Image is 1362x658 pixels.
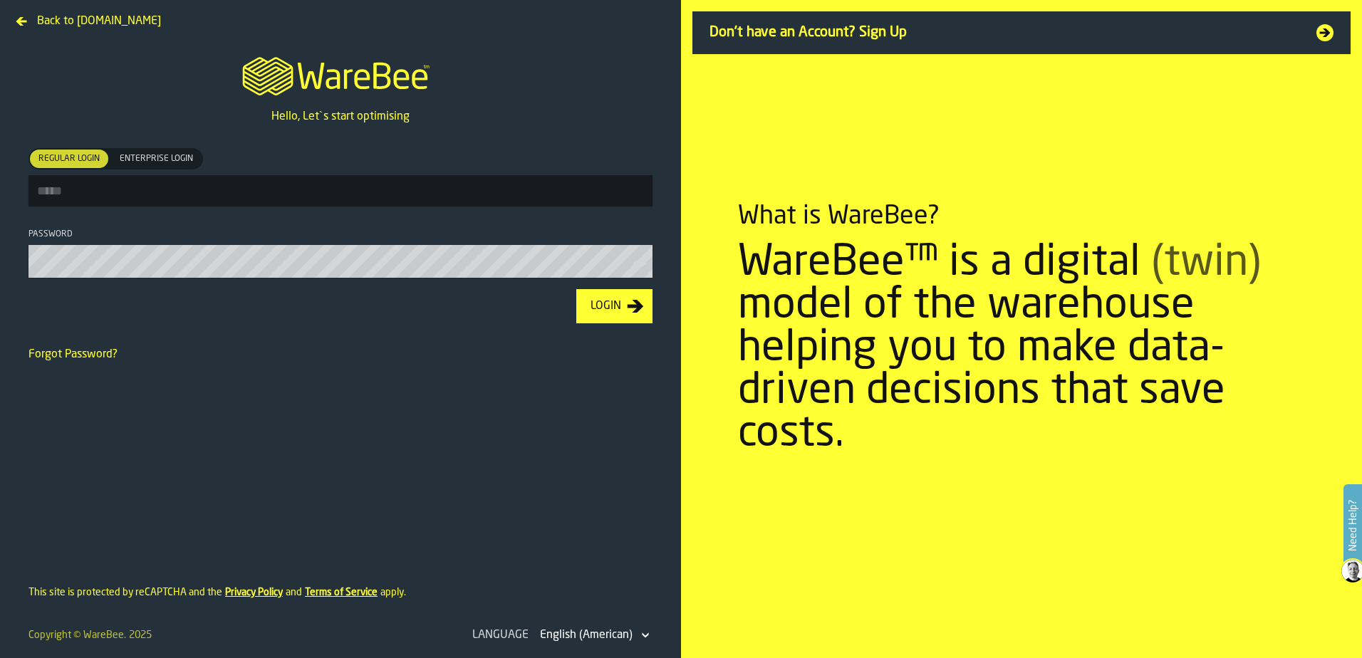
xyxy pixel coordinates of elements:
div: LanguageDropdownMenuValue-en-US [469,624,653,647]
span: Enterprise Login [114,152,199,165]
a: WareBee. [83,630,126,640]
div: Login [585,298,627,315]
label: button-switch-multi-Regular Login [28,148,110,169]
span: Regular Login [33,152,105,165]
a: Privacy Policy [225,587,283,597]
label: button-switch-multi-Enterprise Login [110,148,203,169]
label: Need Help? [1345,486,1361,565]
span: Don't have an Account? Sign Up [709,23,1299,43]
p: Hello, Let`s start optimising [271,108,410,125]
div: WareBee™ is a digital model of the warehouse helping you to make data-driven decisions that save ... [738,242,1305,456]
label: button-toolbar-[object Object] [28,148,653,207]
div: What is WareBee? [738,202,940,231]
div: Language [469,627,531,644]
button: button-Login [576,289,653,323]
button: button-toolbar-Password [633,256,650,271]
div: DropdownMenuValue-en-US [540,627,633,644]
a: Terms of Service [305,587,378,597]
div: Password [28,229,653,239]
input: button-toolbar-[object Object] [28,175,653,207]
input: button-toolbar-Password [28,245,653,278]
span: (twin) [1151,242,1261,285]
label: button-toolbar-Password [28,229,653,278]
span: Copyright © [28,630,80,640]
div: thumb [111,150,202,168]
a: Back to [DOMAIN_NAME] [11,11,167,23]
span: 2025 [129,630,152,640]
div: thumb [30,150,108,168]
a: Forgot Password? [28,349,118,360]
a: Don't have an Account? Sign Up [692,11,1351,54]
a: logo-header [229,40,451,108]
span: Back to [DOMAIN_NAME] [37,13,161,30]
